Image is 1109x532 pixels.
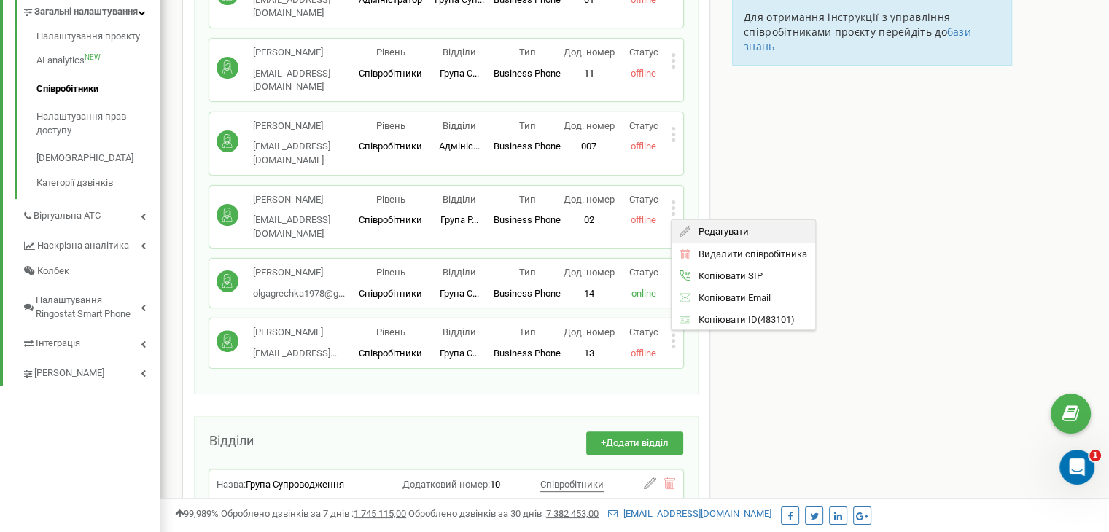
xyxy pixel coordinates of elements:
span: Група Супроводження [246,479,344,490]
span: Оброблено дзвінків за 7 днів : [221,508,406,519]
span: Копіювати ID [690,315,757,324]
span: Для отримання інструкції з управління співробітниками проєкту перейдіть до [744,10,950,39]
p: 14 [561,287,616,301]
span: 99,989% [175,508,219,519]
span: Віртуальна АТС [34,209,101,223]
span: Інтеграція [36,337,80,351]
span: Відділи [443,267,476,278]
div: ( 483101 ) [672,309,815,330]
span: Копіювати Email [690,293,770,302]
span: Адмініс... [439,141,480,152]
p: 007 [561,140,616,154]
span: Додатковий номер: [402,479,490,490]
span: Business Phone [494,214,561,225]
p: [EMAIL_ADDRESS][DOMAIN_NAME] [253,67,357,94]
a: Віртуальна АТС [22,199,160,229]
span: Business Phone [494,141,561,152]
p: 02 [561,214,616,227]
span: Дод. номер [563,326,614,337]
span: Група С... [440,348,479,359]
span: Тип [519,267,536,278]
span: Рівень [376,326,405,337]
span: Тип [519,47,536,58]
span: Редагувати [690,227,748,236]
p: 13 [561,347,616,361]
span: Співробітники [540,479,604,490]
span: Назва: [217,479,246,490]
span: Копіювати SIP [690,271,762,281]
span: Статус [629,326,658,337]
span: Оброблено дзвінків за 30 днів : [408,508,599,519]
span: Відділи [443,47,476,58]
a: Наскрізна аналітика [22,229,160,259]
span: Статус [629,120,658,131]
span: Загальні налаштування [34,5,138,19]
span: offline [631,68,656,79]
span: Група С... [440,68,479,79]
span: Рівень [376,47,405,58]
p: [PERSON_NAME] [253,326,337,340]
span: Тип [519,194,536,205]
iframe: Intercom live chat [1059,450,1094,485]
p: [EMAIL_ADDRESS][DOMAIN_NAME] [253,214,357,240]
span: Статус [629,47,658,58]
span: Статус [629,194,658,205]
span: Група Р... [440,214,478,225]
span: offline [631,214,656,225]
u: 1 745 115,00 [354,508,406,519]
p: [PERSON_NAME] [253,120,357,133]
span: online [631,288,655,299]
span: Business Phone [494,348,561,359]
span: Співробітники [359,141,422,152]
a: Категорії дзвінків [36,173,160,190]
p: [EMAIL_ADDRESS][DOMAIN_NAME] [253,140,357,167]
span: Співробітники [359,214,422,225]
span: Налаштування Ringostat Smart Phone [36,294,141,321]
span: Відділи [443,120,476,131]
a: [PERSON_NAME] [22,356,160,386]
span: 1 [1089,450,1101,461]
a: Співробітники [36,75,160,103]
p: [PERSON_NAME] [253,46,357,60]
span: Дод. номер [563,194,614,205]
a: бази знань [744,25,971,53]
span: Співробітники [359,348,422,359]
a: AI analyticsNEW [36,47,160,75]
span: [PERSON_NAME] [34,367,104,380]
span: Дод. номер [563,47,614,58]
span: Співробітники [359,288,422,299]
span: 10 [490,479,500,490]
a: [DEMOGRAPHIC_DATA] [36,144,160,173]
span: Статус [629,267,658,278]
span: Видалити співробітника [690,249,806,259]
span: Business Phone [494,68,561,79]
span: offline [631,348,656,359]
span: Наскрізна аналітика [37,239,129,253]
span: Дод. номер [563,120,614,131]
span: Відділи [443,194,476,205]
span: [EMAIL_ADDRESS]... [253,348,337,359]
a: Колбек [22,259,160,284]
span: Business Phone [494,288,561,299]
span: Дод. номер [563,267,614,278]
a: Налаштування Ringostat Smart Phone [22,283,160,326]
span: Рівень [376,267,405,278]
span: Відділи [209,433,254,448]
span: Група С... [440,288,479,299]
p: 11 [561,67,616,81]
button: +Додати відділ [586,431,683,455]
p: [PERSON_NAME] [253,193,357,207]
span: Тип [519,120,536,131]
span: offline [631,141,656,152]
a: Налаштування прав доступу [36,103,160,144]
span: Тип [519,326,536,337]
span: olgagrechka1978@g... [253,288,345,299]
a: Інтеграція [22,326,160,356]
span: Колбек [37,265,69,278]
span: Додати відділ [606,437,669,448]
span: Рівень [376,194,405,205]
a: Налаштування проєкту [36,30,160,47]
a: [EMAIL_ADDRESS][DOMAIN_NAME] [608,508,771,519]
span: Рівень [376,120,405,131]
